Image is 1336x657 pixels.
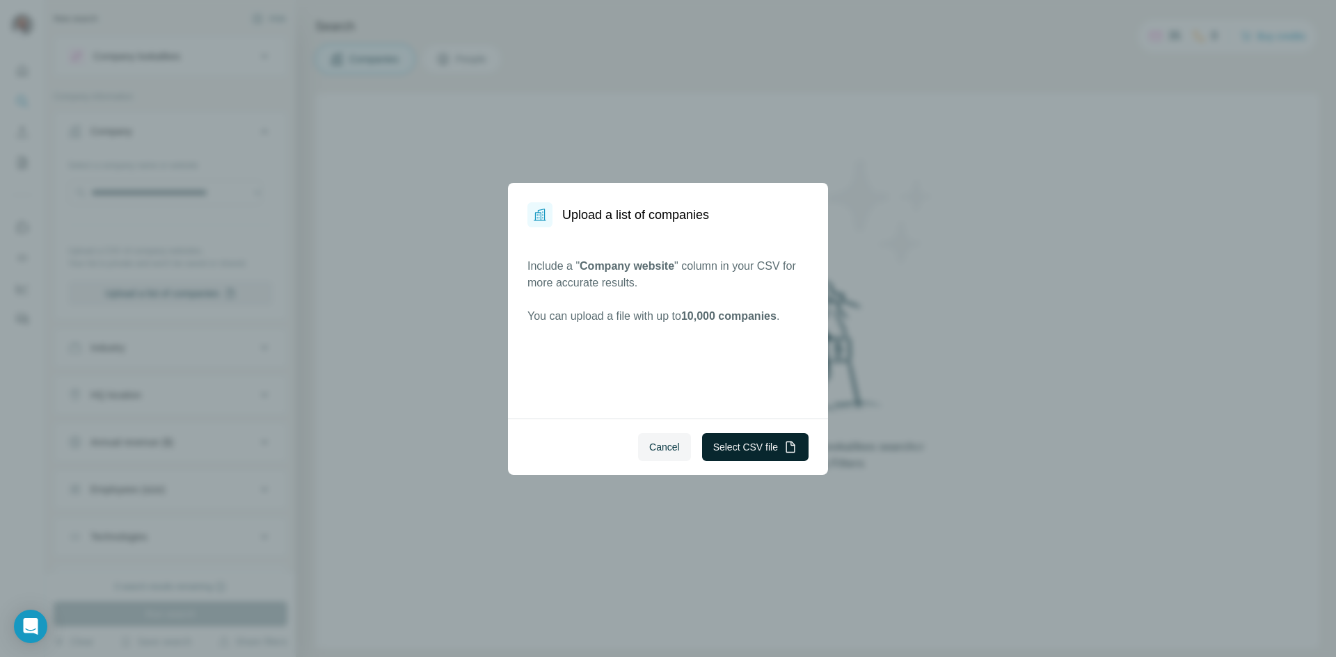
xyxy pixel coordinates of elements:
span: Cancel [649,440,680,454]
button: Cancel [638,433,691,461]
button: Select CSV file [702,433,809,461]
p: Include a " " column in your CSV for more accurate results. [527,258,809,291]
span: Company website [580,260,674,272]
div: Open Intercom Messenger [14,610,47,643]
p: You can upload a file with up to . [527,308,809,325]
span: 10,000 companies [681,310,777,322]
h1: Upload a list of companies [562,205,709,225]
